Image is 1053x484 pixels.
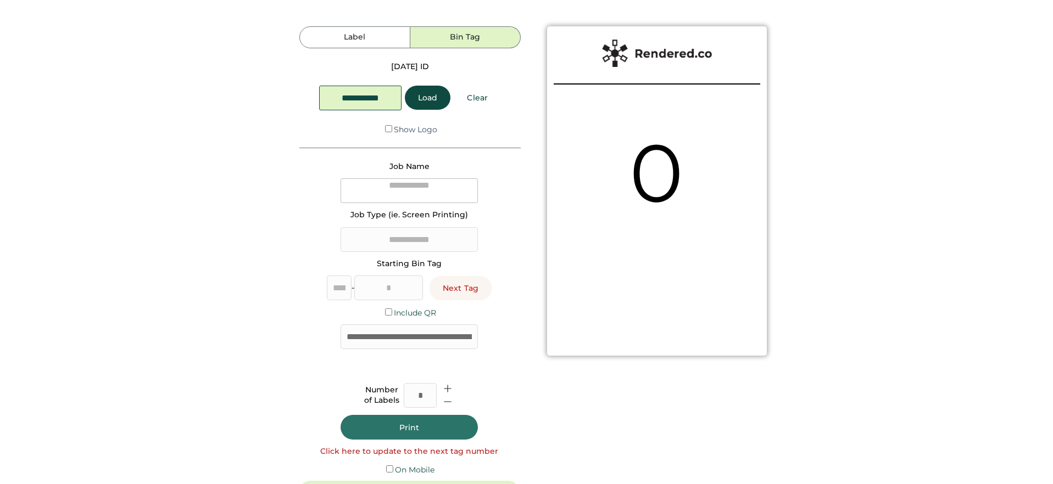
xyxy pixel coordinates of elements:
button: Clear [454,86,501,110]
button: Print [341,415,478,440]
img: Rendered%20Label%20Logo%402x.png [602,40,712,67]
button: Load [405,86,450,110]
label: Include QR [394,308,436,318]
div: 0 [625,116,689,230]
button: Next Tag [430,276,492,300]
label: On Mobile [395,465,434,475]
div: Number of Labels [364,385,399,406]
img: yH5BAEAAAAALAAAAAABAAEAAAIBRAA7 [619,230,695,307]
div: Starting Bin Tag [377,258,442,269]
button: Bin Tag [410,26,521,48]
div: Job Type (ie. Screen Printing) [350,210,468,221]
div: Job Name [389,161,430,172]
div: [DATE] ID [391,61,429,72]
label: Show Logo [394,125,437,134]
button: Label [299,26,410,48]
div: - [352,283,354,294]
div: Click here to update to the next tag number [320,446,498,457]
